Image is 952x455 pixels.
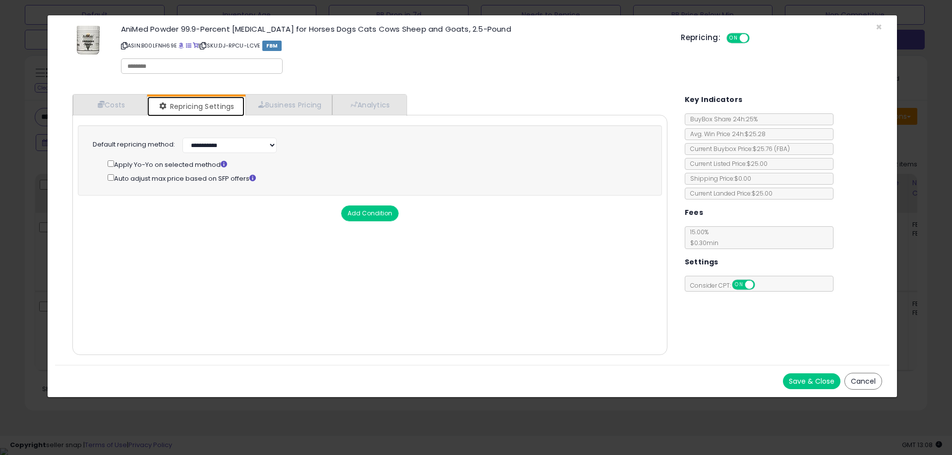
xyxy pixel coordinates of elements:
a: Business Pricing [245,95,332,115]
span: Current Listed Price: $25.00 [685,159,768,168]
a: Analytics [332,95,406,115]
span: ON [733,281,745,289]
a: BuyBox page [178,42,184,50]
span: Shipping Price: $0.00 [685,174,751,183]
span: BuyBox Share 24h: 25% [685,115,758,123]
span: Current Landed Price: $25.00 [685,189,773,198]
button: Add Condition [341,205,399,221]
img: 51YL4-tklNL._SL60_.jpg [76,25,100,55]
h5: Key Indicators [685,94,743,106]
label: Default repricing method: [93,140,175,150]
a: Costs [73,95,147,115]
h5: Fees [685,206,704,219]
button: Cancel [844,373,882,390]
span: OFF [753,281,769,289]
a: All offer listings [186,42,191,50]
span: OFF [748,34,764,43]
h5: Settings [685,256,718,268]
span: ON [727,34,740,43]
span: $0.30 min [685,239,718,247]
span: FBM [262,41,282,51]
button: Save & Close [783,373,840,389]
p: ASIN: B00LFNH69E | SKU: DJ-RPCU-LCVE [121,38,666,53]
h5: Repricing: [681,34,720,42]
h3: AniMed Powder 99.9-Percent [MEDICAL_DATA] for Horses Dogs Cats Cows Sheep and Goats, 2.5-Pound [121,25,666,33]
span: 15.00 % [685,228,718,247]
span: $25.76 [753,145,790,153]
a: Repricing Settings [147,97,244,116]
span: Avg. Win Price 24h: $25.28 [685,130,766,138]
div: Auto adjust max price based on SFP offers [108,172,646,184]
div: Apply Yo-Yo on selected method [108,158,646,170]
a: Your listing only [193,42,198,50]
span: ( FBA ) [774,145,790,153]
span: × [876,20,882,34]
span: Consider CPT: [685,281,768,290]
span: Current Buybox Price: [685,145,790,153]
